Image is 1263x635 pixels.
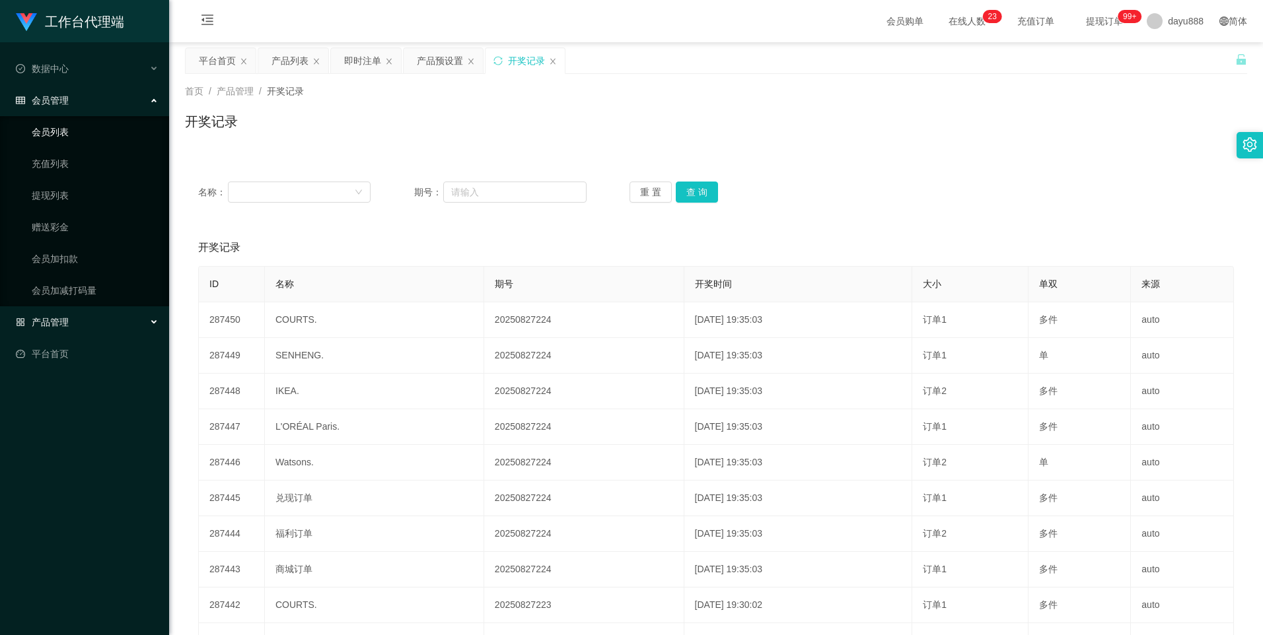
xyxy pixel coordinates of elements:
[684,374,913,409] td: [DATE] 19:35:03
[1039,385,1058,396] span: 多件
[1131,409,1234,445] td: auto
[16,13,37,32] img: logo.9652507e.png
[16,63,69,74] span: 数据中心
[923,279,941,289] span: 大小
[923,564,947,574] span: 订单1
[217,86,254,96] span: 产品管理
[32,150,159,177] a: 充值列表
[1131,374,1234,409] td: auto
[271,48,308,73] div: 产品列表
[1131,302,1234,338] td: auto
[32,214,159,240] a: 赠送彩金
[209,279,219,289] span: ID
[484,445,684,481] td: 20250827224
[199,302,265,338] td: 287450
[1039,492,1058,503] span: 多件
[484,338,684,374] td: 20250827224
[16,64,25,73] i: 图标: check-circle-o
[942,17,992,26] span: 在线人数
[923,457,947,467] span: 订单2
[923,421,947,432] span: 订单1
[484,409,684,445] td: 20250827224
[923,350,947,360] span: 订单1
[185,112,238,131] h1: 开奖记录
[923,528,947,539] span: 订单2
[312,57,320,65] i: 图标: close
[32,277,159,304] a: 会员加减打码量
[16,95,69,106] span: 会员管理
[265,302,484,338] td: COURTS.
[684,445,913,481] td: [DATE] 19:35:03
[1039,599,1058,610] span: 多件
[1219,17,1229,26] i: 图标: global
[484,516,684,552] td: 20250827224
[240,57,248,65] i: 图标: close
[1039,457,1048,467] span: 单
[484,587,684,623] td: 20250827223
[495,279,513,289] span: 期号
[676,182,718,203] button: 查 询
[32,182,159,209] a: 提现列表
[484,374,684,409] td: 20250827224
[45,1,124,43] h1: 工作台代理端
[265,516,484,552] td: 福利订单
[988,10,993,23] p: 2
[923,599,947,610] span: 订单1
[1039,350,1048,360] span: 单
[198,240,240,255] span: 开奖记录
[630,182,672,203] button: 重 置
[1235,53,1247,65] i: 图标: unlock
[983,10,1002,23] sup: 23
[265,445,484,481] td: Watsons.
[16,317,69,327] span: 产品管理
[199,481,265,516] td: 287445
[684,481,913,516] td: [DATE] 19:35:03
[275,279,294,289] span: 名称
[265,409,484,445] td: L'ORÉAL Paris.
[1039,564,1058,574] span: 多件
[414,185,443,199] span: 期号：
[484,552,684,587] td: 20250827224
[467,57,475,65] i: 图标: close
[344,48,381,73] div: 即时注单
[32,119,159,145] a: 会员列表
[1039,528,1058,539] span: 多件
[185,86,203,96] span: 首页
[992,10,997,23] p: 3
[199,516,265,552] td: 287444
[199,48,236,73] div: 平台首页
[265,338,484,374] td: SENHENG.
[684,302,913,338] td: [DATE] 19:35:03
[355,188,363,197] i: 图标: down
[1131,338,1234,374] td: auto
[1131,552,1234,587] td: auto
[684,409,913,445] td: [DATE] 19:35:03
[1118,10,1141,23] sup: 980
[199,409,265,445] td: 287447
[443,182,587,203] input: 请输入
[267,86,304,96] span: 开奖记录
[209,86,211,96] span: /
[198,185,228,199] span: 名称：
[1131,516,1234,552] td: auto
[16,96,25,105] i: 图标: table
[16,16,124,26] a: 工作台代理端
[199,338,265,374] td: 287449
[16,317,25,327] i: 图标: appstore-o
[1039,279,1058,289] span: 单双
[265,587,484,623] td: COURTS.
[1039,421,1058,432] span: 多件
[199,587,265,623] td: 287442
[1131,445,1234,481] td: auto
[684,587,913,623] td: [DATE] 19:30:02
[265,374,484,409] td: IKEA.
[1131,481,1234,516] td: auto
[199,445,265,481] td: 287446
[923,385,947,396] span: 订单2
[684,516,913,552] td: [DATE] 19:35:03
[1011,17,1061,26] span: 充值订单
[549,57,557,65] i: 图标: close
[493,56,503,65] i: 图标: sync
[484,302,684,338] td: 20250827224
[199,374,265,409] td: 287448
